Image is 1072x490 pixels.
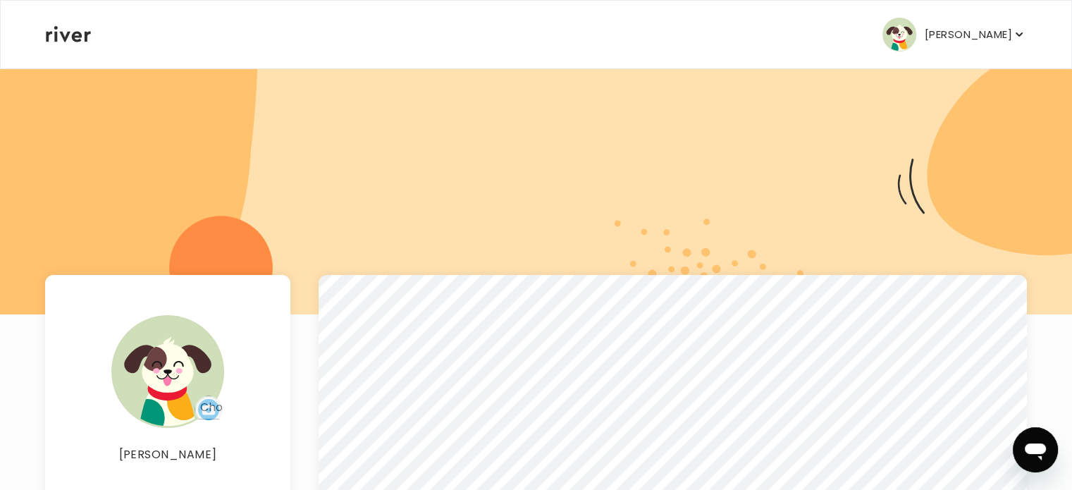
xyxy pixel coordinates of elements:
button: user avatar[PERSON_NAME] [882,18,1026,51]
p: [PERSON_NAME] [46,445,290,465]
img: user avatar [111,315,224,428]
p: [PERSON_NAME] [925,25,1012,44]
img: user avatar [882,18,916,51]
iframe: Button to launch messaging window [1013,427,1058,472]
